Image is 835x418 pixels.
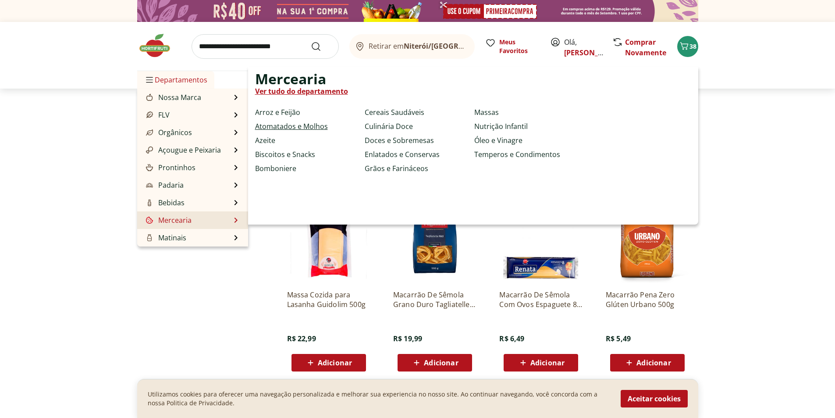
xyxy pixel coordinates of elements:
[365,135,434,146] a: Doces e Sobremesas
[689,42,696,50] span: 38
[349,34,475,59] button: Retirar emNiterói/[GEOGRAPHIC_DATA]
[318,359,352,366] span: Adicionar
[146,111,153,118] img: FLV
[144,127,192,138] a: OrgânicosOrgânicos
[369,42,465,50] span: Retirar em
[137,32,181,59] img: Hortifruti
[499,334,524,343] span: R$ 6,49
[291,354,366,372] button: Adicionar
[255,86,348,96] a: Ver tudo do departamento
[499,200,583,283] img: Macarrão De Sêmola Com Ovos Espaguete 8 Renata Pacote 500G
[146,164,153,171] img: Prontinhos
[144,232,186,243] a: MatinaisMatinais
[530,359,565,366] span: Adicionar
[625,37,666,57] a: Comprar Novamente
[485,38,540,55] a: Meus Favoritos
[474,121,528,132] a: Nutrição Infantil
[144,145,221,155] a: Açougue e PeixariaAçougue e Peixaria
[564,37,603,58] span: Olá,
[474,135,522,146] a: Óleo e Vinagre
[311,41,332,52] button: Submit Search
[636,359,671,366] span: Adicionar
[144,69,207,90] span: Departamentos
[144,197,185,208] a: BebidasBebidas
[474,107,499,118] a: Massas
[146,217,153,224] img: Mercearia
[144,69,155,90] button: Menu
[287,290,370,309] a: Massa Cozida para Lasanha Guidolim 500g
[146,146,153,154] img: Açougue e Peixaria
[146,182,153,189] img: Padaria
[499,38,540,55] span: Meus Favoritos
[474,149,560,160] a: Temperos e Condimentos
[365,163,428,174] a: Grãos e Farináceos
[606,334,631,343] span: R$ 5,49
[504,354,578,372] button: Adicionar
[610,354,685,372] button: Adicionar
[398,354,472,372] button: Adicionar
[255,74,326,84] span: Mercearia
[146,94,153,101] img: Nossa Marca
[255,135,275,146] a: Azeite
[144,110,170,120] a: FLVFLV
[365,121,413,132] a: Culinária Doce
[606,200,689,283] img: Macarrão Pena Zero Glúten Urbano 500g
[499,290,583,309] a: Macarrão De Sêmola Com Ovos Espaguete 8 [PERSON_NAME] 500G
[365,149,440,160] a: Enlatados e Conservas
[144,180,184,190] a: PadariaPadaria
[365,107,424,118] a: Cereais Saudáveis
[564,48,621,57] a: [PERSON_NAME]
[677,36,698,57] button: Carrinho
[287,200,370,283] img: Massa Cozida para Lasanha Guidolim 500g
[146,199,153,206] img: Bebidas
[621,390,688,407] button: Aceitar cookies
[255,121,328,132] a: Atomatados e Molhos
[393,200,476,283] img: Macarrão De Sêmola Grano Duro Tagliatelle Nidi Paganini Pacote 500G
[255,149,315,160] a: Biscoitos e Snacks
[393,290,476,309] a: Macarrão De Sêmola Grano Duro Tagliatelle [PERSON_NAME] Pacote 500G
[606,290,689,309] a: Macarrão Pena Zero Glúten Urbano 500g
[404,41,504,51] b: Niterói/[GEOGRAPHIC_DATA]
[146,129,153,136] img: Orgânicos
[287,334,316,343] span: R$ 22,99
[144,162,195,173] a: ProntinhosProntinhos
[144,245,231,266] a: Frios, Queijos e LaticíniosFrios, Queijos e Laticínios
[393,334,422,343] span: R$ 19,99
[255,107,300,118] a: Arroz e Feijão
[255,163,296,174] a: Bomboniere
[192,34,339,59] input: search
[148,390,610,407] p: Utilizamos cookies para oferecer uma navegação personalizada e melhorar sua experiencia no nosso ...
[144,92,201,103] a: Nossa MarcaNossa Marca
[424,359,458,366] span: Adicionar
[144,215,192,225] a: MerceariaMercearia
[146,234,153,241] img: Matinais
